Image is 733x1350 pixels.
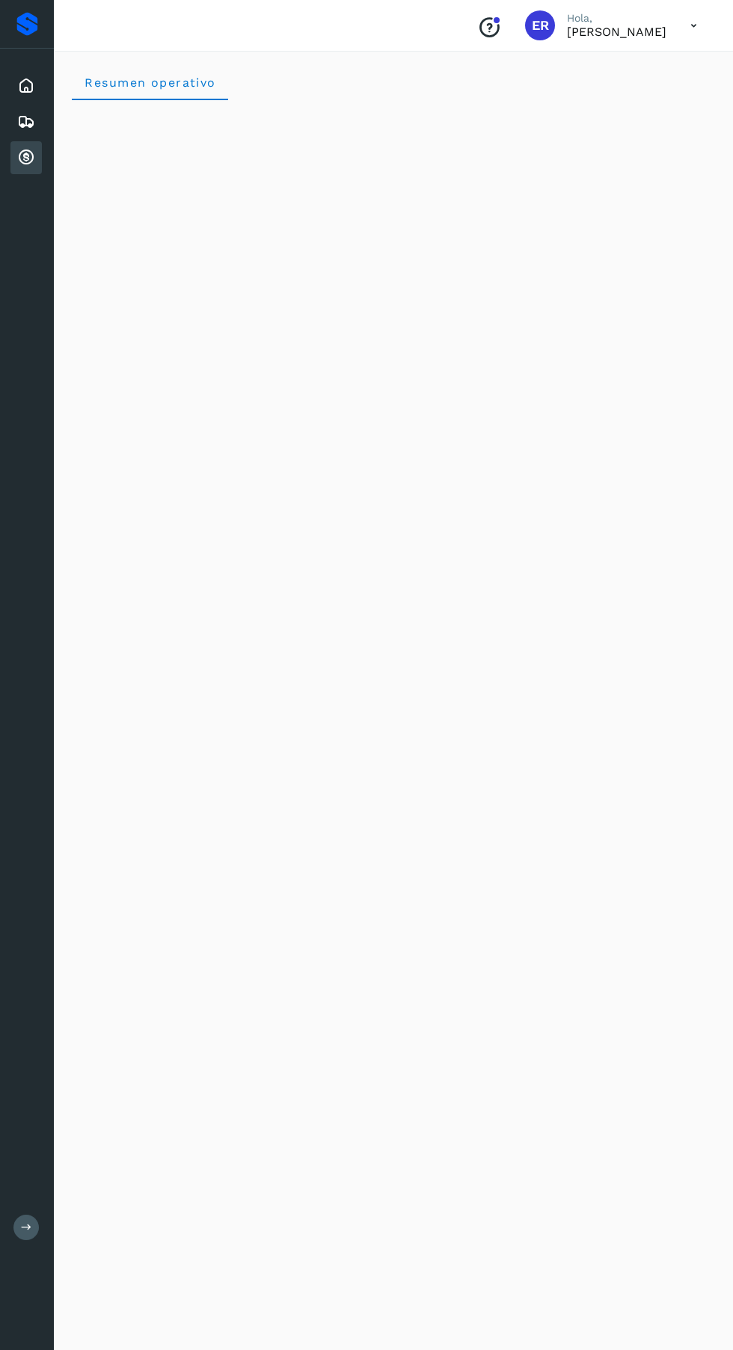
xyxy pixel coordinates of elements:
p: Hola, [567,12,666,25]
div: Embarques [10,105,42,138]
span: Resumen operativo [84,75,216,90]
div: Cuentas por cobrar [10,141,42,174]
p: Eduardo Reyes González [567,25,666,39]
div: Inicio [10,70,42,102]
